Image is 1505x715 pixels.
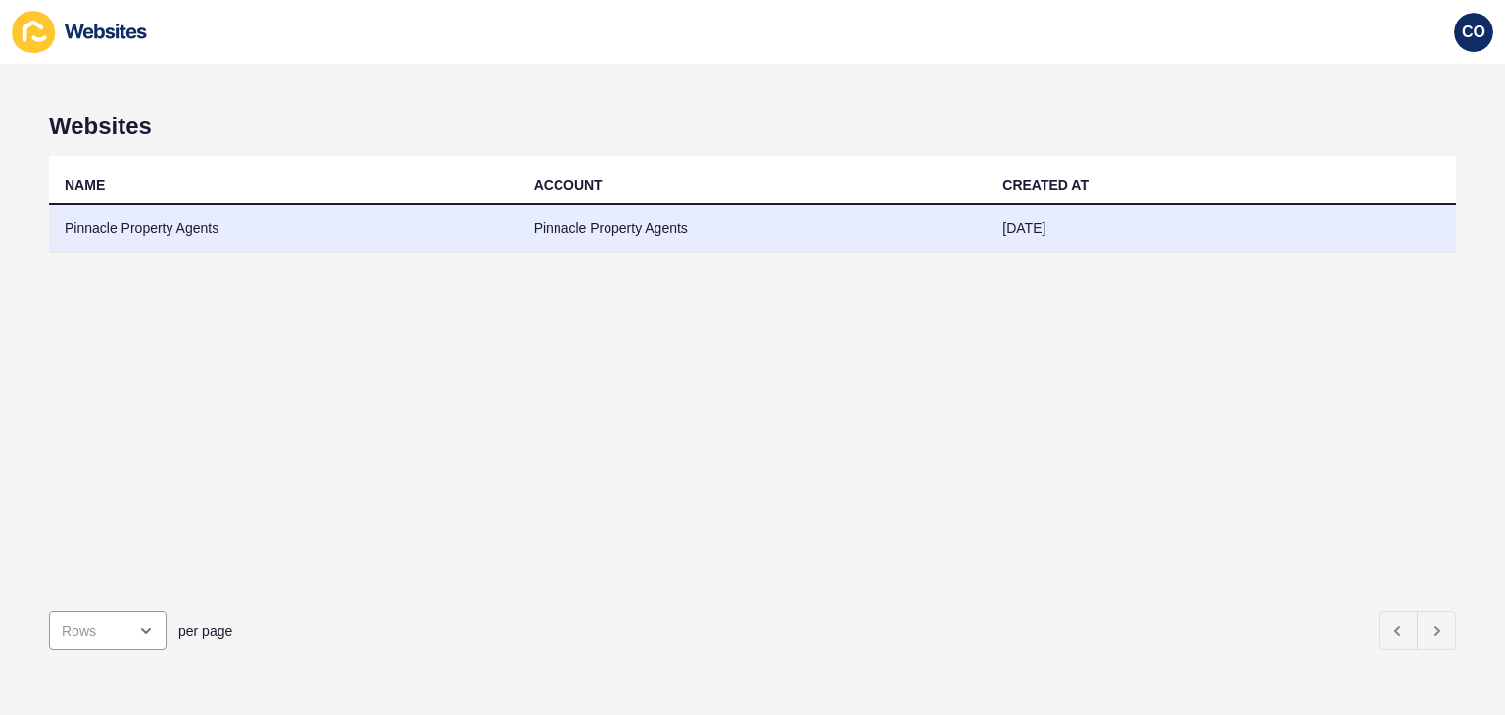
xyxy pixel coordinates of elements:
span: per page [178,621,232,641]
h1: Websites [49,113,1456,140]
td: Pinnacle Property Agents [49,205,518,253]
div: CREATED AT [1002,175,1089,195]
div: open menu [49,611,167,650]
td: Pinnacle Property Agents [518,205,988,253]
div: NAME [65,175,105,195]
td: [DATE] [987,205,1456,253]
div: ACCOUNT [534,175,603,195]
span: CO [1462,23,1485,42]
